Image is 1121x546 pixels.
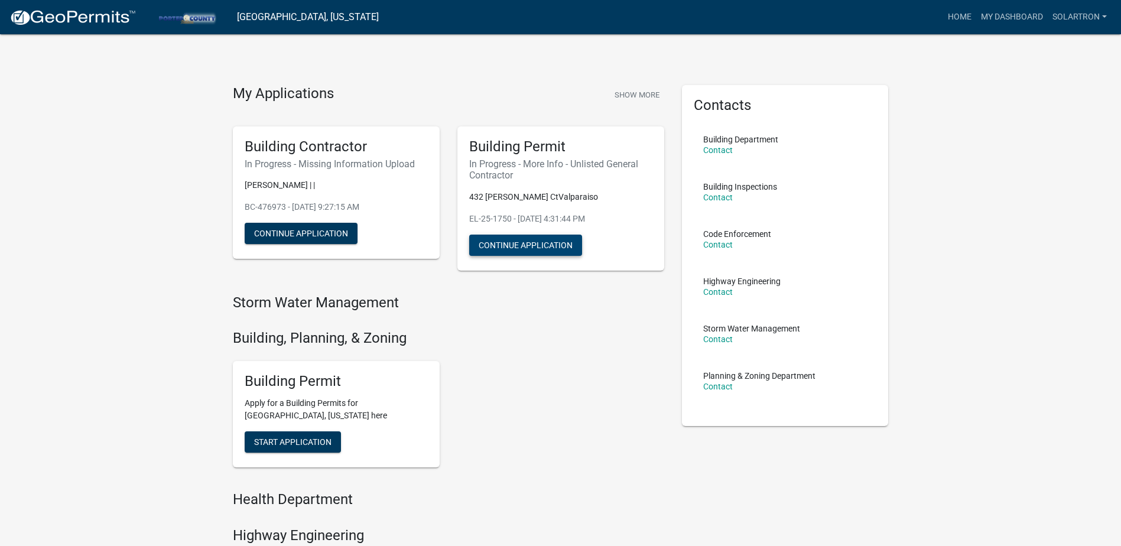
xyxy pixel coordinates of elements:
a: Contact [703,193,733,202]
p: Storm Water Management [703,324,800,333]
p: Planning & Zoning Department [703,372,815,380]
button: Continue Application [469,235,582,256]
h6: In Progress - More Info - Unlisted General Contractor [469,158,652,181]
button: Start Application [245,431,341,453]
a: solartron [1048,6,1112,28]
h4: Health Department [233,491,664,508]
a: Contact [703,334,733,344]
p: [PERSON_NAME] | | [245,179,428,191]
button: Show More [610,85,664,105]
a: [GEOGRAPHIC_DATA], [US_STATE] [237,7,379,27]
h5: Contacts [694,97,877,114]
a: Contact [703,240,733,249]
h4: My Applications [233,85,334,103]
h4: Building, Planning, & Zoning [233,330,664,347]
p: Apply for a Building Permits for [GEOGRAPHIC_DATA], [US_STATE] here [245,397,428,422]
a: Home [943,6,976,28]
h5: Building Permit [469,138,652,155]
h5: Building Contractor [245,138,428,155]
h4: Highway Engineering [233,527,664,544]
p: EL-25-1750 - [DATE] 4:31:44 PM [469,213,652,225]
p: Code Enforcement [703,230,771,238]
h5: Building Permit [245,373,428,390]
span: Start Application [254,437,332,447]
a: Contact [703,382,733,391]
h4: Storm Water Management [233,294,664,311]
p: 432 [PERSON_NAME] CtValparaiso [469,191,652,203]
a: Contact [703,145,733,155]
a: My Dashboard [976,6,1048,28]
p: Building Department [703,135,778,144]
h6: In Progress - Missing Information Upload [245,158,428,170]
img: Porter County, Indiana [145,9,228,25]
a: Contact [703,287,733,297]
p: Building Inspections [703,183,777,191]
button: Continue Application [245,223,358,244]
p: Highway Engineering [703,277,781,285]
p: BC-476973 - [DATE] 9:27:15 AM [245,201,428,213]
